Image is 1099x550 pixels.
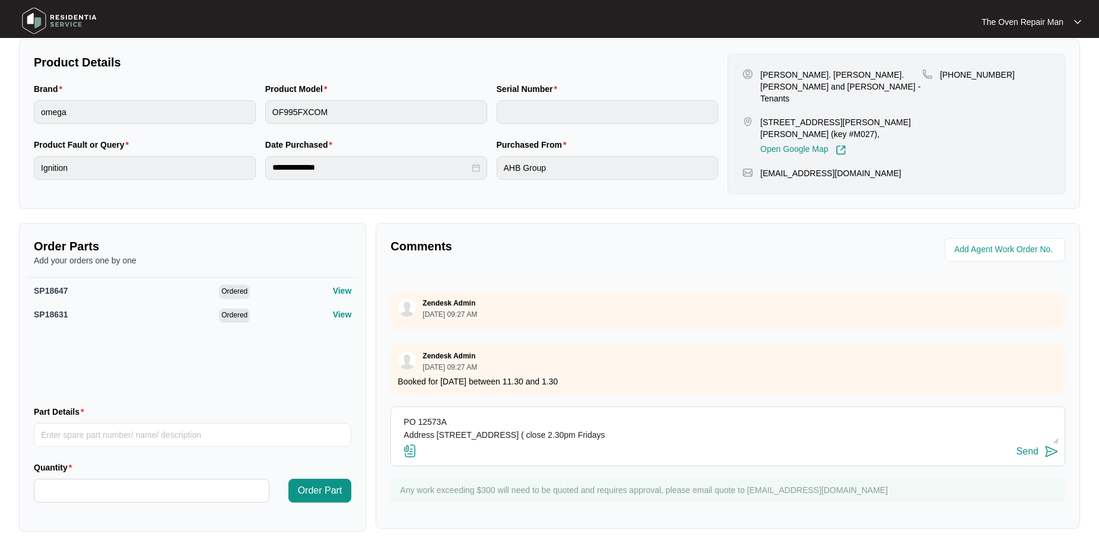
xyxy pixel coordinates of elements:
input: Part Details [34,423,351,447]
img: map-pin [922,69,933,80]
label: Purchased From [497,139,571,151]
label: Quantity [34,462,77,473]
img: user.svg [398,352,416,370]
img: user-pin [742,69,753,80]
p: Add your orders one by one [34,255,351,266]
p: Zendesk Admin [423,351,475,361]
input: Add Agent Work Order No. [954,243,1058,257]
img: send-icon.svg [1044,444,1059,459]
p: Zendesk Admin [423,298,475,308]
input: Serial Number [497,100,719,124]
p: View [333,285,352,297]
label: Brand [34,83,67,95]
span: Ordered [219,309,250,323]
textarea: PO 12573A Address [STREET_ADDRESS] ( close 2.30pm Fridays [397,413,1059,444]
button: Order Part [288,479,352,503]
button: Send [1017,444,1059,460]
p: [DATE] 09:27 AM [423,364,477,371]
p: [EMAIL_ADDRESS][DOMAIN_NAME] [760,167,901,179]
img: map-pin [742,116,753,127]
p: [PHONE_NUMBER] [940,69,1015,81]
input: Purchased From [497,156,719,180]
img: dropdown arrow [1074,19,1081,25]
input: Product Fault or Query [34,156,256,180]
p: Product Details [34,54,718,71]
img: user.svg [398,299,416,317]
p: [DATE] 09:27 AM [423,311,477,318]
label: Serial Number [497,83,562,95]
span: SP18647 [34,286,68,295]
input: Brand [34,100,256,124]
span: SP18631 [34,310,68,319]
label: Part Details [34,406,89,418]
label: Product Fault or Query [34,139,134,151]
p: View [333,309,352,320]
p: Any work exceeding $300 will need to be quoted and requires approval, please email quote to [EMAI... [400,484,1059,496]
img: Link-External [836,145,846,155]
input: Quantity [34,479,269,502]
p: The Oven Repair Man [982,16,1063,28]
p: Comments [390,238,719,255]
p: [STREET_ADDRESS][PERSON_NAME][PERSON_NAME] (key #M027), [760,116,922,140]
img: map-pin [742,167,753,178]
span: Ordered [219,285,250,299]
img: file-attachment-doc.svg [403,444,417,458]
a: Open Google Map [760,145,846,155]
p: [PERSON_NAME]. [PERSON_NAME]. [PERSON_NAME] and [PERSON_NAME] - Tenants [760,69,922,104]
input: Date Purchased [272,161,469,174]
div: Send [1017,446,1038,457]
input: Product Model [265,100,487,124]
label: Date Purchased [265,139,337,151]
label: Product Model [265,83,332,95]
img: residentia service logo [18,3,101,39]
p: Order Parts [34,238,351,255]
span: Order Part [298,484,342,498]
p: Booked for [DATE] between 11.30 and 1.30 [398,376,1058,387]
